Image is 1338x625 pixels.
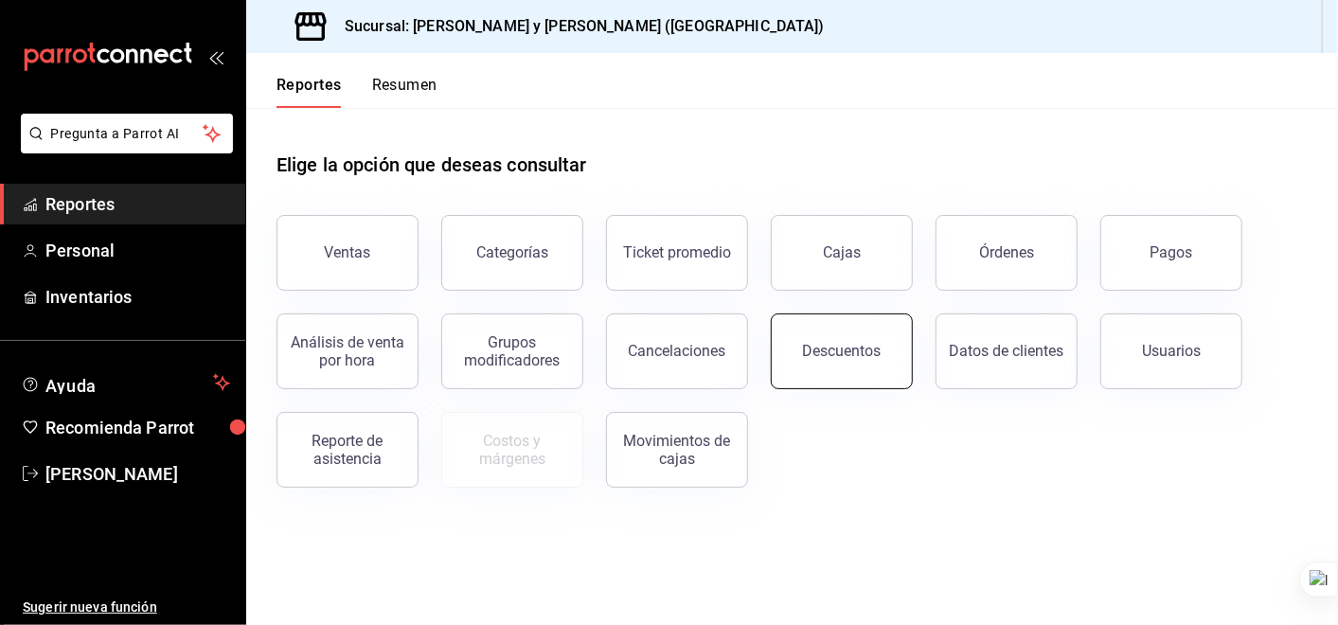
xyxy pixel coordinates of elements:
button: Descuentos [771,313,913,389]
button: Pagos [1100,215,1242,291]
button: Cancelaciones [606,313,748,389]
button: Órdenes [936,215,1078,291]
a: Pregunta a Parrot AI [13,137,233,157]
div: Pagos [1151,243,1193,261]
span: Personal [45,238,230,263]
button: Movimientos de cajas [606,412,748,488]
span: [PERSON_NAME] [45,461,230,487]
span: Pregunta a Parrot AI [51,124,204,144]
div: Órdenes [979,243,1034,261]
div: Grupos modificadores [454,333,571,369]
span: Ayuda [45,371,205,394]
div: Reporte de asistencia [289,432,406,468]
h1: Elige la opción que deseas consultar [277,151,587,179]
button: Categorías [441,215,583,291]
button: open_drawer_menu [208,49,223,64]
div: Categorías [476,243,548,261]
div: Movimientos de cajas [618,432,736,468]
span: Reportes [45,191,230,217]
div: Datos de clientes [950,342,1064,360]
button: Ventas [277,215,419,291]
div: Ventas [325,243,371,261]
div: Cancelaciones [629,342,726,360]
span: Inventarios [45,284,230,310]
button: Análisis de venta por hora [277,313,419,389]
div: Usuarios [1142,342,1201,360]
button: Resumen [372,76,437,108]
div: Descuentos [803,342,882,360]
div: Cajas [823,243,861,261]
button: Usuarios [1100,313,1242,389]
button: Ticket promedio [606,215,748,291]
button: Reporte de asistencia [277,412,419,488]
button: Reportes [277,76,342,108]
span: Recomienda Parrot [45,415,230,440]
div: Análisis de venta por hora [289,333,406,369]
div: Costos y márgenes [454,432,571,468]
button: Cajas [771,215,913,291]
div: navigation tabs [277,76,437,108]
button: Pregunta a Parrot AI [21,114,233,153]
h3: Sucursal: [PERSON_NAME] y [PERSON_NAME] ([GEOGRAPHIC_DATA]) [330,15,825,38]
span: Sugerir nueva función [23,598,230,617]
div: Ticket promedio [623,243,731,261]
button: Contrata inventarios para ver este reporte [441,412,583,488]
button: Datos de clientes [936,313,1078,389]
button: Grupos modificadores [441,313,583,389]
